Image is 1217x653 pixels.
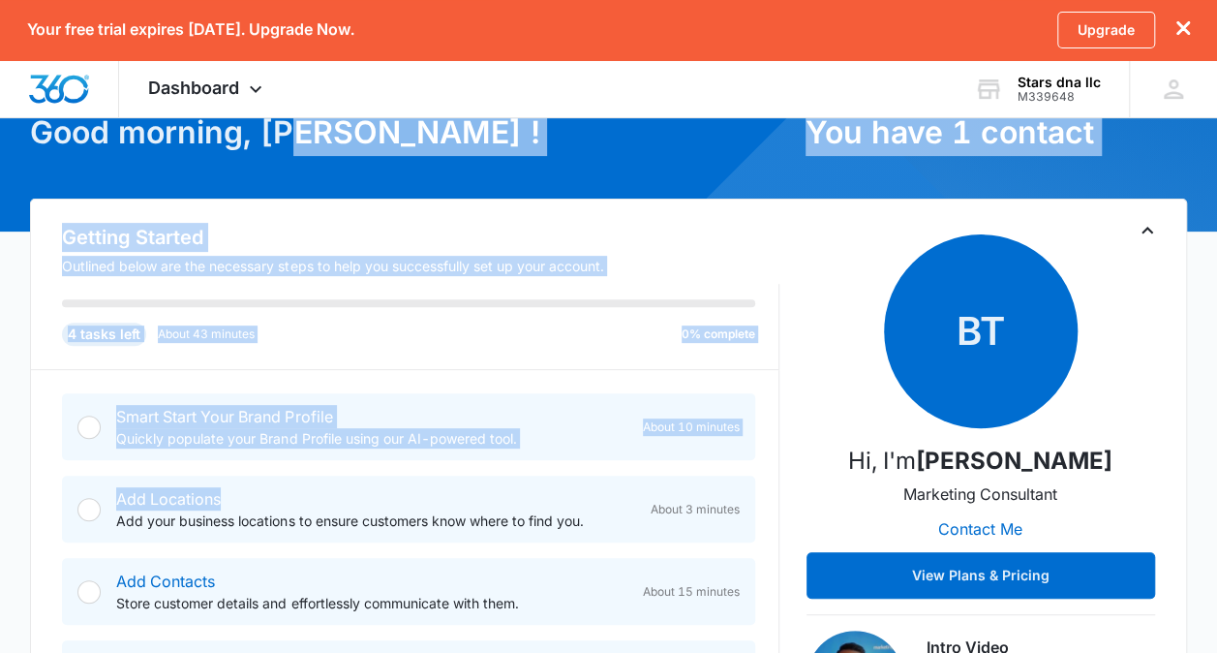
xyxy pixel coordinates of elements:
span: BT [884,234,1078,428]
div: Dashboard [119,60,296,117]
p: Marketing Consultant [903,482,1057,506]
h1: You have 1 contact [806,109,1187,156]
div: account name [1018,75,1101,90]
h2: Getting Started [62,223,778,252]
span: Dashboard [148,78,239,98]
span: About 3 minutes [651,501,740,518]
button: Toggle Collapse [1136,219,1159,242]
span: About 15 minutes [643,583,740,601]
p: Hi, I'm [848,444,1112,479]
strong: [PERSON_NAME] [916,447,1112,475]
p: Outlined below are the necessary steps to help you successfully set up your account. [62,256,778,276]
div: account id [1018,90,1101,104]
a: Smart Start Your Brand Profile [116,407,332,426]
p: Store customer details and effortlessly communicate with them. [116,593,626,613]
p: 0% complete [682,326,755,343]
span: About 10 minutes [643,419,740,436]
p: About 43 minutes [158,326,255,343]
a: Add Locations [116,489,221,509]
button: Contact Me [919,506,1042,552]
button: View Plans & Pricing [806,552,1155,599]
a: Upgrade [1057,12,1155,48]
div: 4 tasks left [62,323,146,346]
p: Your free trial expires [DATE]. Upgrade Now. [27,20,354,39]
button: dismiss this dialog [1176,20,1190,39]
a: Add Contacts [116,572,215,591]
p: Add your business locations to ensure customers know where to find you. [116,511,634,531]
h1: Good morning, [PERSON_NAME] ! [30,109,793,156]
p: Quickly populate your Brand Profile using our AI-powered tool. [116,428,626,449]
